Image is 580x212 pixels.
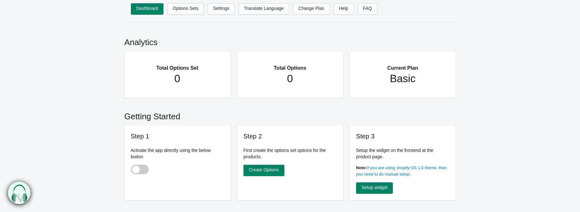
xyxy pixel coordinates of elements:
p: Setup the widget on the frontend at the product page. [356,147,449,160]
a: Create Options [243,165,284,176]
a: Help [334,3,354,15]
p: First create the options set options for the products. [243,147,337,160]
h2: Getting Started [124,104,456,125]
a: If you are using shopify OS 1.0 theme, then you need to do manual setup. [356,165,447,177]
h1: 0 [137,72,218,85]
b: Note: [356,165,367,170]
h1: Basic [362,72,443,85]
a: Setup widget [356,182,393,194]
a: Options Sets [167,3,204,15]
a: Dashboard [131,3,164,15]
h3: Step 2 [243,132,337,141]
a: Change Plan [293,3,330,15]
h2: Current Plan [362,58,443,72]
a: Translate Language [239,3,289,15]
h1: 0 [250,72,330,85]
h2: Total Options Set [137,58,218,72]
img: bxm.png [8,182,31,204]
h2: Analytics [124,30,456,51]
h3: Step 1 [131,132,224,141]
h3: Step 3 [356,132,449,141]
h2: Total Options [250,58,330,72]
a: FAQ [358,3,377,15]
a: Settings [208,3,235,15]
p: Activate the app directly using the below button [131,147,224,160]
